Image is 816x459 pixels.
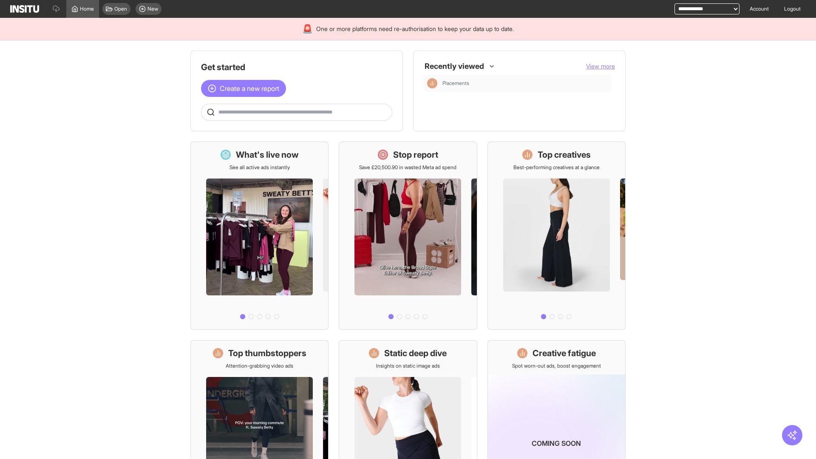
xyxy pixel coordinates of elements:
a: Top creativesBest-performing creatives at a glance [487,142,626,330]
span: View more [586,62,615,70]
p: Save £20,500.90 in wasted Meta ad spend [359,164,456,171]
div: 🚨 [302,23,313,35]
a: What's live nowSee all active ads instantly [190,142,329,330]
span: Create a new report [220,83,279,93]
button: View more [586,62,615,71]
span: Placements [442,80,608,87]
p: Best-performing creatives at a glance [513,164,600,171]
span: Open [114,6,127,12]
span: Home [80,6,94,12]
span: Placements [442,80,469,87]
span: New [147,6,158,12]
a: Stop reportSave £20,500.90 in wasted Meta ad spend [339,142,477,330]
p: Insights on static image ads [376,363,440,369]
h1: Stop report [393,149,438,161]
h1: Top creatives [538,149,591,161]
div: Insights [427,78,437,88]
h1: Get started [201,61,392,73]
p: Attention-grabbing video ads [226,363,293,369]
button: Create a new report [201,80,286,97]
span: One or more platforms need re-authorisation to keep your data up to date. [316,25,514,33]
p: See all active ads instantly [229,164,290,171]
img: Logo [10,5,39,13]
h1: Static deep dive [384,347,447,359]
h1: What's live now [236,149,299,161]
h1: Top thumbstoppers [228,347,306,359]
